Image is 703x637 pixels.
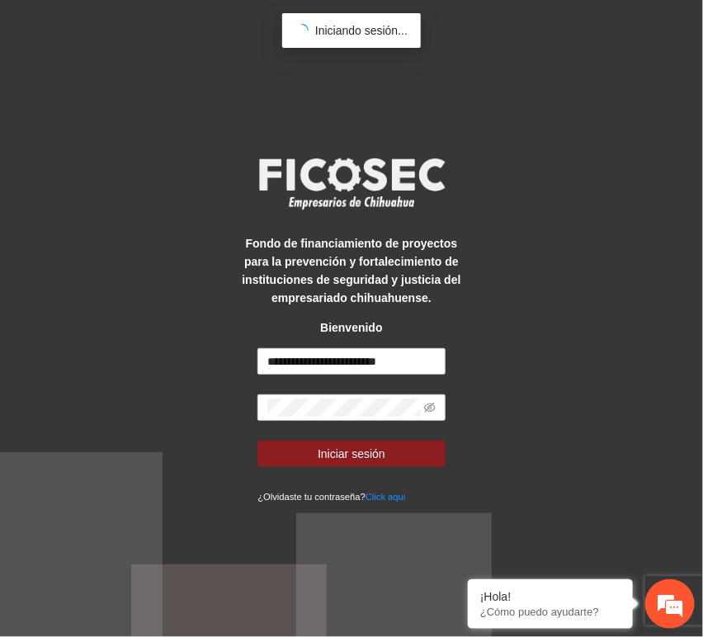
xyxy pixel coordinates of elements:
span: Iniciando sesión... [315,24,408,37]
strong: Fondo de financiamiento de proyectos para la prevención y fortalecimiento de instituciones de seg... [242,237,460,304]
strong: Bienvenido [320,321,382,334]
span: Iniciar sesión [318,445,385,463]
div: ¡Hola! [480,590,620,603]
button: Iniciar sesión [257,441,445,467]
span: eye-invisible [424,402,436,413]
img: logo [248,153,455,214]
small: ¿Olvidaste tu contraseña? [257,492,405,502]
a: Click aqui [366,492,406,502]
p: ¿Cómo puedo ayudarte? [480,606,620,618]
span: loading [295,23,309,38]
